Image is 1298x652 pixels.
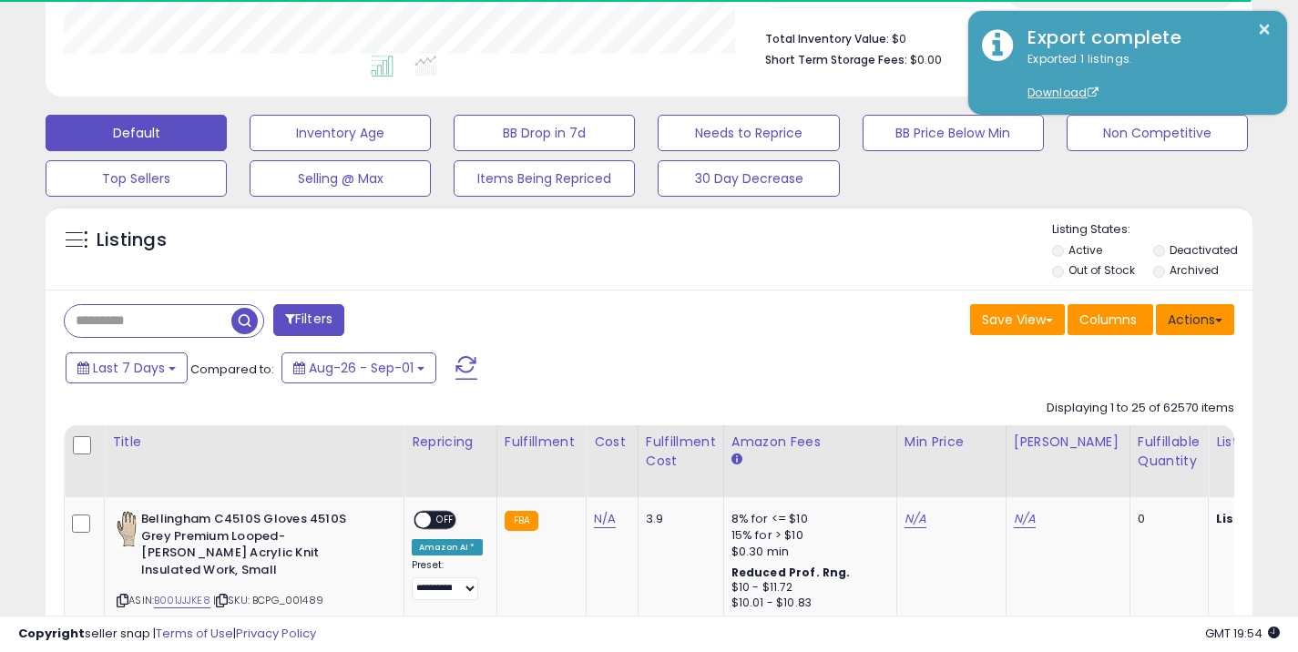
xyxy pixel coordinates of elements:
div: seller snap | | [18,626,316,643]
button: Default [46,115,227,151]
button: BB Drop in 7d [454,115,635,151]
h5: Listings [97,228,167,253]
div: Exported 1 listings. [1014,51,1273,102]
button: Top Sellers [46,160,227,197]
div: 8% for <= $10 [731,511,883,527]
a: Terms of Use [156,625,233,642]
span: 2025-09-9 19:54 GMT [1205,625,1280,642]
div: Amazon Fees [731,433,889,452]
button: Last 7 Days [66,352,188,383]
label: Archived [1170,262,1219,278]
span: Compared to: [190,361,274,378]
div: Repricing [412,433,489,452]
span: Columns [1079,311,1137,329]
div: Min Price [905,433,998,452]
div: Displaying 1 to 25 of 62570 items [1047,400,1234,417]
div: 15% for > $10 [731,527,883,544]
div: Export complete [1014,25,1273,51]
button: Actions [1156,304,1234,335]
button: Save View [970,304,1065,335]
button: 30 Day Decrease [658,160,839,197]
a: Download [1027,85,1099,100]
div: Amazon AI * [412,539,483,555]
a: N/A [905,510,926,528]
div: Fulfillable Quantity [1138,433,1201,471]
a: B001JJJKE8 [154,593,210,608]
label: Deactivated [1170,242,1238,258]
span: | SKU: BCPG_001489 [213,593,323,607]
button: BB Price Below Min [863,115,1044,151]
button: Inventory Age [250,115,431,151]
button: Items Being Repriced [454,160,635,197]
div: 0 [1138,511,1194,527]
small: FBA [505,511,538,531]
button: Needs to Reprice [658,115,839,151]
div: Fulfillment [505,433,578,452]
small: Amazon Fees. [731,452,742,468]
label: Active [1068,242,1102,258]
p: Listing States: [1052,221,1252,239]
div: Title [112,433,396,452]
div: Preset: [412,559,483,600]
div: Fulfillment Cost [646,433,716,471]
a: Privacy Policy [236,625,316,642]
div: $10 - $11.72 [731,580,883,596]
button: × [1257,18,1272,41]
button: Selling @ Max [250,160,431,197]
span: Last 7 Days [93,359,165,377]
a: N/A [594,510,616,528]
button: Filters [273,304,344,336]
button: Columns [1068,304,1153,335]
div: [PERSON_NAME] [1014,433,1122,452]
div: Cost [594,433,630,452]
b: Bellingham C4510S Gloves 4510S Grey Premium Looped-[PERSON_NAME] Acrylic Knit Insulated Work, Small [141,511,363,583]
label: Out of Stock [1068,262,1135,278]
b: Reduced Prof. Rng. [731,565,851,580]
a: N/A [1014,510,1036,528]
span: OFF [431,513,460,528]
div: $10.01 - $10.83 [731,596,883,611]
button: Non Competitive [1067,115,1248,151]
button: Aug-26 - Sep-01 [281,352,436,383]
span: Aug-26 - Sep-01 [309,359,414,377]
div: 3.9 [646,511,710,527]
div: $0.30 min [731,544,883,560]
strong: Copyright [18,625,85,642]
img: 41o3frXZGWL._SL40_.jpg [117,511,137,547]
